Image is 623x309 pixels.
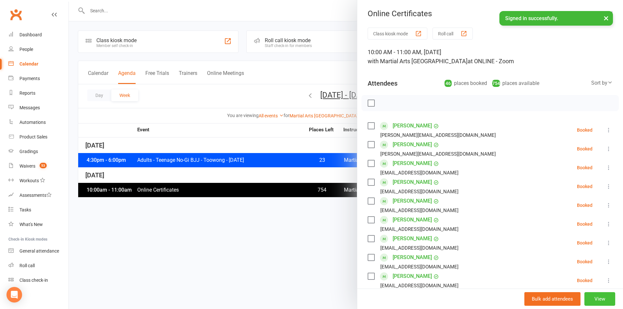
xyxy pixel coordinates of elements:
[577,128,592,132] div: Booked
[393,158,432,169] a: [PERSON_NAME]
[19,61,38,66] div: Calendar
[40,163,47,168] span: 53
[19,76,40,81] div: Payments
[8,101,68,115] a: Messages
[8,258,68,273] a: Roll call
[8,217,68,232] a: What's New
[380,225,458,233] div: [EMAIL_ADDRESS][DOMAIN_NAME]
[368,79,397,88] div: Attendees
[577,184,592,189] div: Booked
[19,32,42,37] div: Dashboard
[577,259,592,264] div: Booked
[393,177,432,187] a: [PERSON_NAME]
[8,203,68,217] a: Tasks
[524,292,580,306] button: Bulk add attendees
[8,42,68,57] a: People
[445,80,452,87] div: 46
[393,271,432,281] a: [PERSON_NAME]
[380,263,458,271] div: [EMAIL_ADDRESS][DOMAIN_NAME]
[19,134,47,139] div: Product Sales
[505,15,558,21] span: Signed in successfully.
[19,263,35,268] div: Roll call
[19,163,35,169] div: Waivers
[19,120,46,125] div: Automations
[393,233,432,244] a: [PERSON_NAME]
[393,252,432,263] a: [PERSON_NAME]
[19,207,31,212] div: Tasks
[393,215,432,225] a: [PERSON_NAME]
[19,248,59,254] div: General attendance
[19,178,39,183] div: Workouts
[577,165,592,170] div: Booked
[19,193,52,198] div: Assessments
[19,278,48,283] div: Class check-in
[433,28,473,40] button: Roll call
[577,278,592,283] div: Booked
[19,47,33,52] div: People
[8,173,68,188] a: Workouts
[600,11,612,25] button: ×
[577,222,592,226] div: Booked
[8,188,68,203] a: Assessments
[380,187,458,196] div: [EMAIL_ADDRESS][DOMAIN_NAME]
[8,244,68,258] a: General attendance kiosk mode
[8,115,68,130] a: Automations
[591,79,613,87] div: Sort by
[357,9,623,18] div: Online Certificates
[19,105,40,110] div: Messages
[8,28,68,42] a: Dashboard
[8,273,68,288] a: Class kiosk mode
[577,147,592,151] div: Booked
[19,149,38,154] div: Gradings
[8,86,68,101] a: Reports
[8,71,68,86] a: Payments
[6,287,22,303] div: Open Intercom Messenger
[380,169,458,177] div: [EMAIL_ADDRESS][DOMAIN_NAME]
[393,121,432,131] a: [PERSON_NAME]
[19,90,35,96] div: Reports
[380,131,496,139] div: [PERSON_NAME][EMAIL_ADDRESS][DOMAIN_NAME]
[380,150,496,158] div: [PERSON_NAME][EMAIL_ADDRESS][DOMAIN_NAME]
[393,196,432,206] a: [PERSON_NAME]
[445,79,487,88] div: places booked
[19,222,43,227] div: What's New
[492,79,539,88] div: places available
[8,159,68,173] a: Waivers 53
[492,80,500,87] div: 754
[393,139,432,150] a: [PERSON_NAME]
[8,6,24,23] a: Clubworx
[8,144,68,159] a: Gradings
[368,48,613,66] div: 10:00 AM - 11:00 AM, [DATE]
[584,292,615,306] button: View
[8,130,68,144] a: Product Sales
[577,203,592,208] div: Booked
[8,57,68,71] a: Calendar
[368,28,427,40] button: Class kiosk mode
[468,58,514,65] span: at ONLINE - Zoom
[380,281,458,290] div: [EMAIL_ADDRESS][DOMAIN_NAME]
[577,241,592,245] div: Booked
[380,206,458,215] div: [EMAIL_ADDRESS][DOMAIN_NAME]
[380,244,458,252] div: [EMAIL_ADDRESS][DOMAIN_NAME]
[368,58,468,65] span: with Martial Arts [GEOGRAPHIC_DATA]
